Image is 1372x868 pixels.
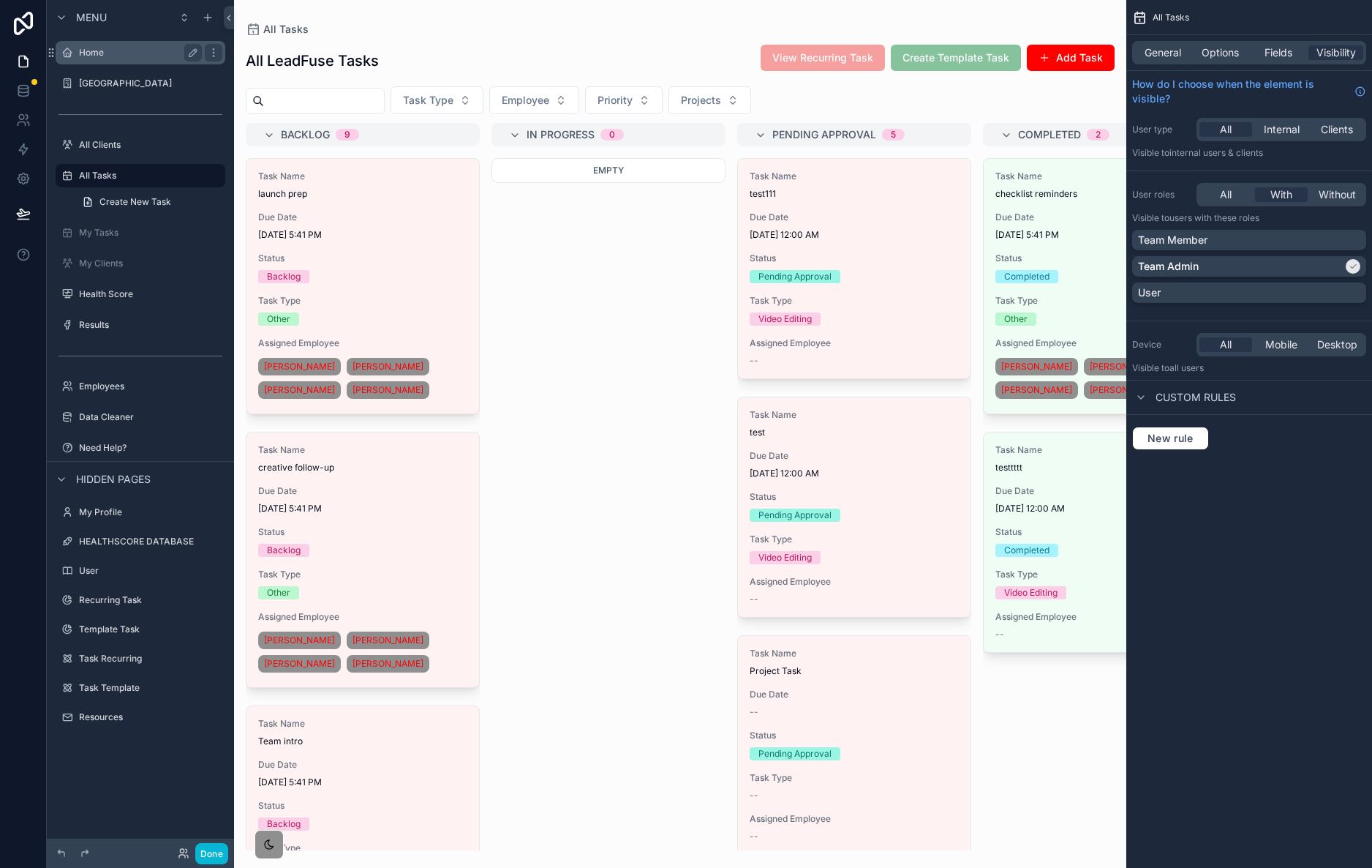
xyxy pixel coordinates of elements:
[56,706,225,729] a: Resources
[1264,45,1292,60] span: Fields
[1153,12,1189,23] span: All Tasks
[1132,427,1209,450] button: New rule
[1319,187,1356,202] span: Without
[56,618,225,641] a: Template Task
[1264,122,1300,137] span: Internal
[1169,147,1263,158] span: Internal users & clients
[1132,147,1366,159] p: Visible to
[56,283,225,306] a: Health Score
[56,405,225,429] a: Data Cleaner
[56,559,225,583] a: User
[1132,212,1366,224] p: Visible to
[76,472,151,487] span: Hidden pages
[79,624,222,635] label: Template Task
[79,682,222,694] label: Task Template
[1169,362,1204,373] span: all users
[56,72,225,95] a: [GEOGRAPHIC_DATA]
[56,647,225,670] a: Task Recurring
[79,506,222,518] label: My Profile
[1220,122,1232,137] span: All
[1132,77,1366,106] a: How do I choose when the element is visible?
[1145,45,1181,60] span: General
[1142,432,1199,445] span: New rule
[99,196,171,208] span: Create New Task
[79,258,222,269] label: My Clients
[76,10,107,25] span: Menu
[56,436,225,460] a: Need Help?
[1265,337,1297,352] span: Mobile
[79,319,222,331] label: Results
[79,139,222,151] label: All Clients
[56,530,225,553] a: HEALTHSCORE DATABASE
[1156,390,1236,405] span: Custom rules
[79,381,222,392] label: Employees
[79,442,222,454] label: Need Help?
[1138,259,1199,274] p: Team Admin
[1132,339,1191,351] label: Device
[56,375,225,398] a: Employees
[79,47,196,59] label: Home
[56,252,225,275] a: My Clients
[79,565,222,577] label: User
[56,221,225,244] a: My Tasks
[1138,233,1207,247] p: Team Member
[1316,45,1356,60] span: Visibility
[1132,189,1191,201] label: User roles
[1169,212,1259,223] span: Users with these roles
[56,164,225,187] a: All Tasks
[79,78,222,89] label: [GEOGRAPHIC_DATA]
[79,411,222,423] label: Data Cleaner
[56,588,225,612] a: Recurring Task
[1132,362,1366,374] p: Visible to
[1317,337,1357,352] span: Desktop
[73,190,225,214] a: Create New Task
[1220,337,1232,352] span: All
[79,227,222,239] label: My Tasks
[1138,285,1161,300] p: User
[1132,124,1191,135] label: User type
[1220,187,1232,202] span: All
[195,843,228,864] button: Done
[79,594,222,606] label: Recurring Task
[79,536,222,547] label: HEALTHSCORE DATABASE
[79,711,222,723] label: Resources
[1321,122,1353,137] span: Clients
[79,288,222,300] label: Health Score
[56,676,225,700] a: Task Template
[1132,77,1349,106] span: How do I choose when the element is visible?
[1270,187,1292,202] span: With
[56,133,225,157] a: All Clients
[79,653,222,665] label: Task Recurring
[56,501,225,524] a: My Profile
[56,41,225,64] a: Home
[79,170,216,182] label: All Tasks
[56,313,225,337] a: Results
[1202,45,1239,60] span: Options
